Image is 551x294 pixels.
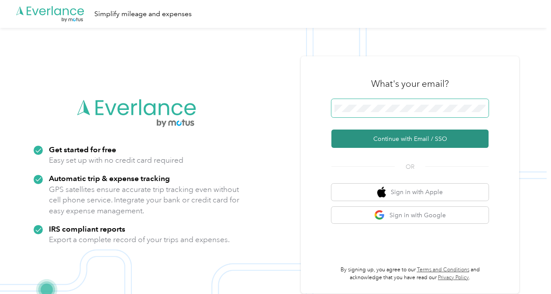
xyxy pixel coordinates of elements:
p: Easy set up with no credit card required [49,155,183,166]
strong: Automatic trip & expense tracking [49,174,170,183]
img: apple logo [377,187,386,198]
p: GPS satellites ensure accurate trip tracking even without cell phone service. Integrate your bank... [49,184,240,216]
p: By signing up, you agree to our and acknowledge that you have read our . [331,266,489,281]
strong: Get started for free [49,145,116,154]
button: apple logoSign in with Apple [331,184,489,201]
a: Privacy Policy [438,274,469,281]
a: Terms and Conditions [417,267,469,273]
h3: What's your email? [371,78,449,90]
p: Export a complete record of your trips and expenses. [49,234,230,245]
span: OR [395,162,425,171]
div: Simplify mileage and expenses [94,9,192,20]
button: google logoSign in with Google [331,207,489,224]
button: Continue with Email / SSO [331,130,489,148]
img: google logo [374,210,385,221]
strong: IRS compliant reports [49,224,125,233]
